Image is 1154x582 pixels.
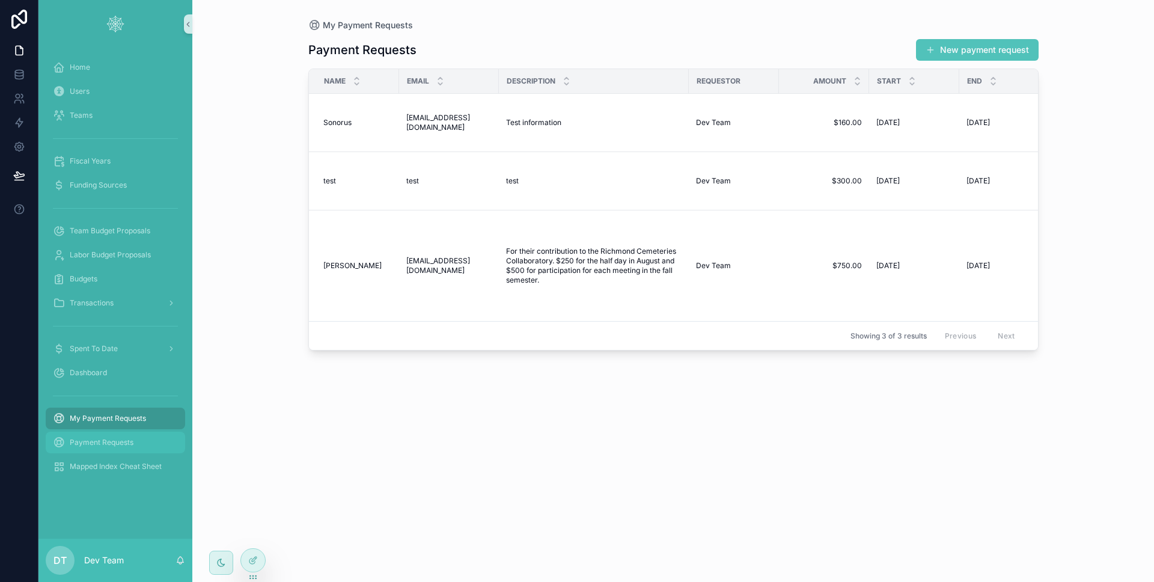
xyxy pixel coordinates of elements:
a: Users [46,81,185,102]
span: Sonorus [323,118,352,127]
h1: Payment Requests [308,41,417,58]
a: Dev Team [696,176,772,186]
a: [DATE] [876,176,952,186]
a: $300.00 [786,176,862,186]
span: My Payment Requests [70,414,146,423]
span: Start [877,76,901,86]
a: Teams [46,105,185,126]
span: Amount [813,76,846,86]
span: test [323,176,336,186]
span: Payment Requests [70,438,133,447]
a: [DATE] [876,261,952,271]
span: Showing 3 of 3 results [850,331,927,341]
div: scrollable content [38,48,192,493]
a: Budgets [46,268,185,290]
span: Dev Team [696,176,731,186]
span: Spent To Date [70,344,118,354]
a: My Payment Requests [308,19,413,31]
span: Description [507,76,555,86]
span: test [506,176,519,186]
a: [EMAIL_ADDRESS][DOMAIN_NAME] [406,256,492,275]
p: Dev Team [84,554,124,566]
a: [PERSON_NAME] [323,261,392,271]
span: Test information [506,118,561,127]
a: [DATE] [966,176,1042,186]
a: Fiscal Years [46,150,185,172]
span: [DATE] [966,176,990,186]
span: Mapped Index Cheat Sheet [70,462,162,471]
a: Home [46,57,185,78]
span: Transactions [70,298,114,308]
a: Payment Requests [46,432,185,453]
a: [DATE] [966,118,1042,127]
button: New payment request [916,39,1039,61]
a: My Payment Requests [46,408,185,429]
span: [DATE] [876,176,900,186]
a: [DATE] [966,261,1042,271]
span: Labor Budget Proposals [70,250,151,260]
span: [DATE] [876,118,900,127]
span: Dev Team [696,118,731,127]
img: App logo [106,14,125,34]
span: [DATE] [876,261,900,271]
span: End [967,76,982,86]
a: Sonorus [323,118,392,127]
span: Funding Sources [70,180,127,190]
a: Transactions [46,292,185,314]
span: Dashboard [70,368,107,378]
span: Name [324,76,346,86]
a: [DATE] [876,118,952,127]
a: Dev Team [696,261,772,271]
a: $750.00 [786,261,862,271]
span: Teams [70,111,93,120]
span: Team Budget Proposals [70,226,150,236]
a: Dev Team [696,118,772,127]
span: Fiscal Years [70,156,111,166]
a: Spent To Date [46,338,185,360]
span: [PERSON_NAME] [323,261,382,271]
a: test [406,176,492,186]
a: test [506,176,682,186]
span: My Payment Requests [323,19,413,31]
a: For their contribution to the Richmond Cemeteries Collaboratory. $250 for the half day in August ... [506,247,682,285]
a: $160.00 [786,118,862,127]
span: Budgets [70,274,97,284]
a: test [323,176,392,186]
a: Funding Sources [46,174,185,196]
span: Email [407,76,429,86]
a: Team Budget Proposals [46,220,185,242]
a: [EMAIL_ADDRESS][DOMAIN_NAME] [406,113,492,132]
span: DT [53,553,67,568]
span: test [406,176,419,186]
span: Requestor [697,76,740,86]
span: Users [70,87,90,96]
a: Dashboard [46,362,185,384]
span: [DATE] [966,261,990,271]
span: [DATE] [966,118,990,127]
span: Home [70,63,90,72]
a: Test information [506,118,682,127]
span: Dev Team [696,261,731,271]
a: Mapped Index Cheat Sheet [46,456,185,477]
a: Labor Budget Proposals [46,244,185,266]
